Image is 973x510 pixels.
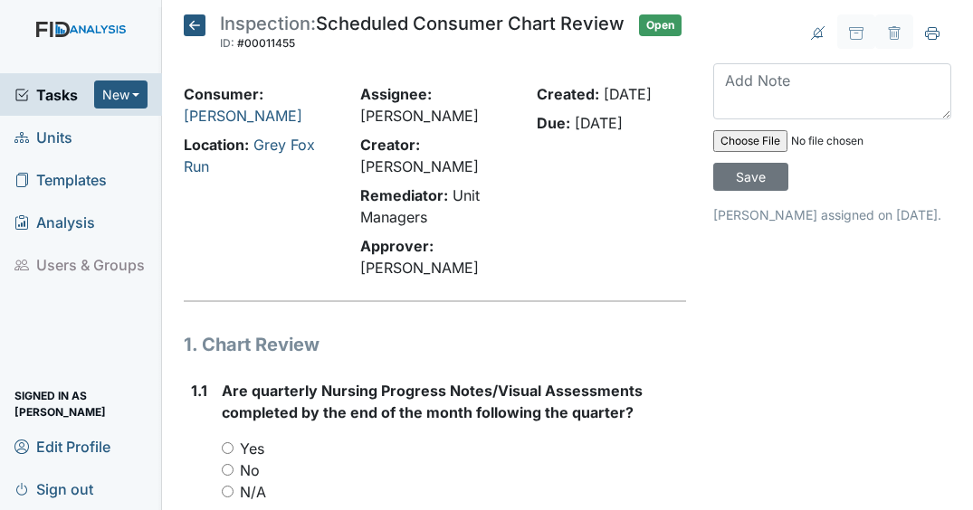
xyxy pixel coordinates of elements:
h1: 1. Chart Review [184,331,686,358]
span: Units [14,123,72,151]
span: [DATE] [604,85,652,103]
span: Signed in as [PERSON_NAME] [14,390,148,418]
span: ID: [220,36,234,50]
span: Sign out [14,475,93,503]
strong: Consumer: [184,85,263,103]
strong: Assignee: [360,85,432,103]
label: Yes [240,438,264,459]
strong: Due: [537,114,570,132]
strong: Approver: [360,237,434,255]
strong: Location: [184,136,249,154]
span: [PERSON_NAME] [360,157,479,175]
span: Templates [14,165,107,194]
label: N/A [240,481,266,503]
span: #00011455 [237,36,295,50]
span: [PERSON_NAME] [360,259,479,277]
span: Are quarterly Nursing Progress Notes/Visual Assessments completed by the end of the month followi... [222,382,643,421]
a: [PERSON_NAME] [184,107,302,125]
div: Scheduled Consumer Chart Review [220,14,625,54]
span: [PERSON_NAME] [360,107,479,125]
label: No [240,459,260,481]
button: New [94,80,148,109]
strong: Created: [537,85,599,103]
input: Save [713,163,788,191]
span: Open [639,14,682,36]
span: Edit Profile [14,432,110,460]
strong: Remediator: [360,186,448,204]
a: Tasks [14,84,94,106]
input: No [222,464,234,476]
input: Yes [222,442,234,454]
input: N/A [222,486,234,497]
span: Analysis [14,208,95,236]
span: Inspection: [220,13,316,34]
span: [DATE] [575,114,623,132]
label: 1.1 [191,380,207,401]
strong: Creator: [360,136,420,154]
p: [PERSON_NAME] assigned on [DATE]. [713,205,951,224]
